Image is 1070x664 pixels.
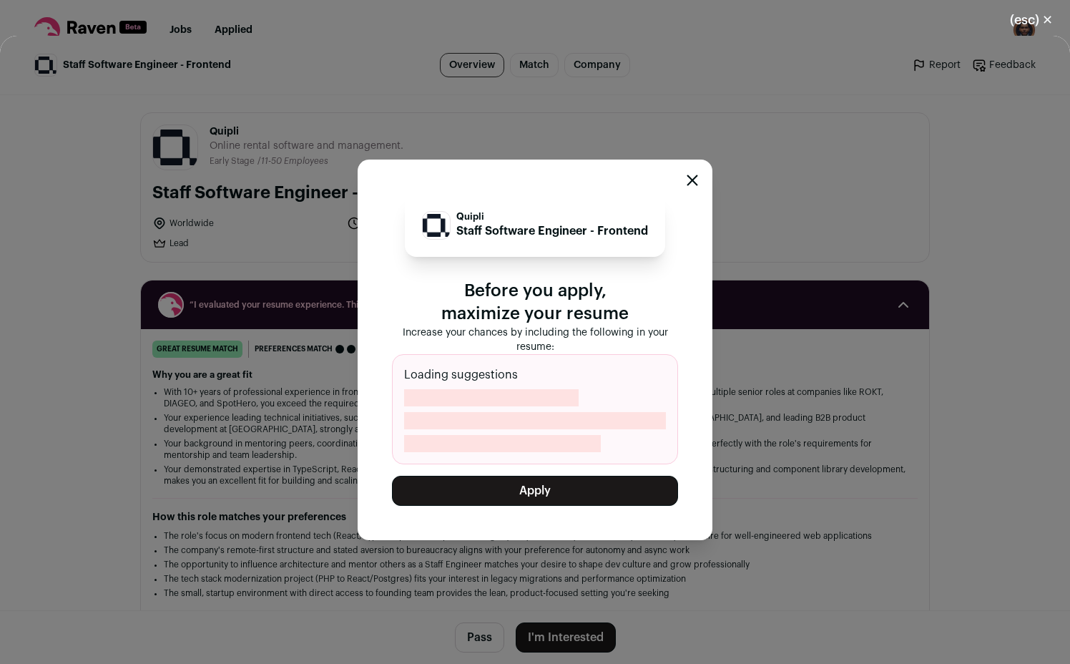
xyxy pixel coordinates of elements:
p: Before you apply, maximize your resume [392,280,678,326]
img: 487b7bfdea46d6edc23a3020f2a070884e40005bc09dec6427a429ccb563d50a.png [423,214,450,236]
p: Increase your chances by including the following in your resume: [392,326,678,354]
button: Apply [392,476,678,506]
p: Staff Software Engineer - Frontend [456,223,648,240]
div: Loading suggestions [392,354,678,464]
p: Quipli [456,211,648,223]
button: Close modal [687,175,698,186]
button: Close modal [993,4,1070,36]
